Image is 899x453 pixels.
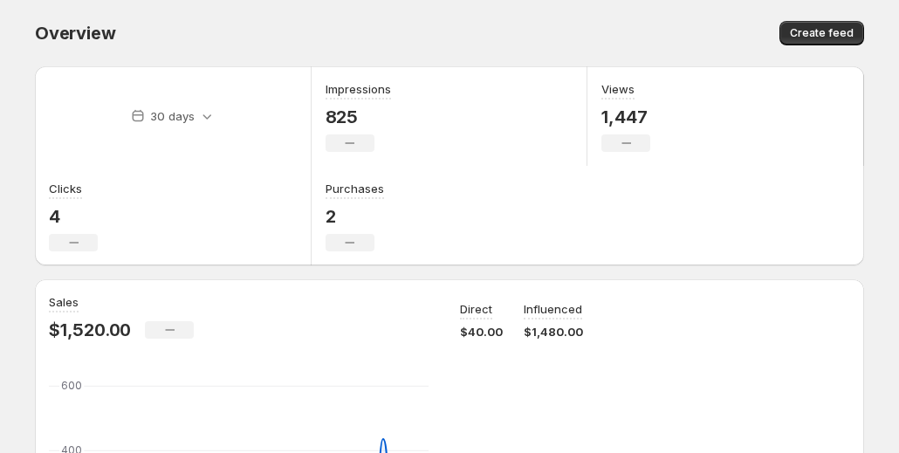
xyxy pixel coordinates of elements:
p: 2 [326,206,384,227]
p: 30 days [150,107,195,125]
p: $1,520.00 [49,319,131,340]
span: Overview [35,23,115,44]
span: Create feed [790,26,854,40]
p: 4 [49,206,98,227]
h3: Clicks [49,180,82,197]
h3: Sales [49,293,79,311]
text: 600 [61,379,82,392]
h3: Views [601,80,635,98]
p: $1,480.00 [524,323,583,340]
p: 825 [326,106,391,127]
p: Influenced [524,300,582,318]
p: $40.00 [460,323,503,340]
button: Create feed [779,21,864,45]
p: 1,447 [601,106,650,127]
h3: Purchases [326,180,384,197]
h3: Impressions [326,80,391,98]
p: Direct [460,300,492,318]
